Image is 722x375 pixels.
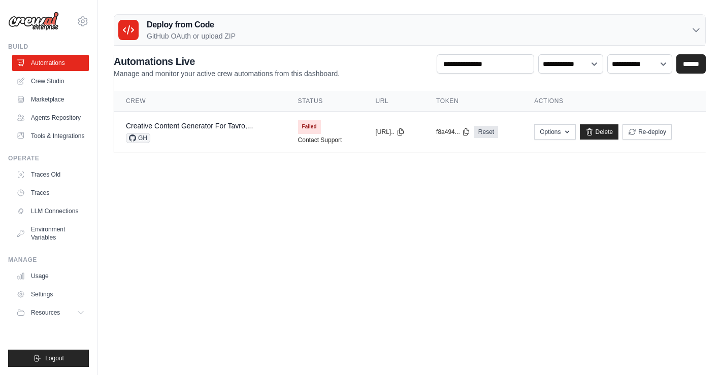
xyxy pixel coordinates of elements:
[114,69,340,79] p: Manage and monitor your active crew automations from this dashboard.
[580,124,619,140] a: Delete
[8,43,89,51] div: Build
[12,203,89,219] a: LLM Connections
[534,124,575,140] button: Options
[45,354,64,362] span: Logout
[147,19,236,31] h3: Deploy from Code
[8,154,89,162] div: Operate
[12,91,89,108] a: Marketplace
[12,73,89,89] a: Crew Studio
[8,12,59,31] img: Logo
[286,91,364,112] th: Status
[12,268,89,284] a: Usage
[12,185,89,201] a: Traces
[12,166,89,183] a: Traces Old
[12,221,89,246] a: Environment Variables
[8,256,89,264] div: Manage
[12,55,89,71] a: Automations
[114,91,286,112] th: Crew
[298,136,342,144] a: Contact Support
[364,91,424,112] th: URL
[12,304,89,321] button: Resources
[126,122,253,130] a: Creative Content Generator For Tavro,...
[622,124,672,140] button: Re-deploy
[8,350,89,367] button: Logout
[424,91,522,112] th: Token
[31,309,60,317] span: Resources
[114,54,340,69] h2: Automations Live
[12,128,89,144] a: Tools & Integrations
[298,120,321,134] span: Failed
[147,31,236,41] p: GitHub OAuth or upload ZIP
[436,128,470,136] button: f8a494...
[522,91,706,112] th: Actions
[12,110,89,126] a: Agents Repository
[12,286,89,302] a: Settings
[474,126,498,138] a: Reset
[126,133,150,143] span: GH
